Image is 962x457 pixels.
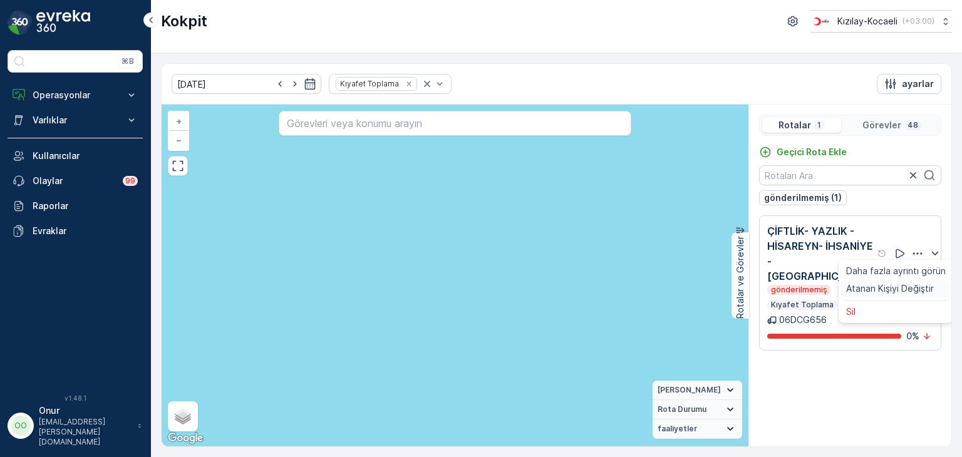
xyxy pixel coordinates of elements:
span: Rota Durumu [658,404,706,414]
span: Atanan Kişiyi Değiştir [846,282,934,295]
p: Olaylar [33,175,115,187]
p: Kokpit [161,11,207,31]
a: Yakınlaştır [169,112,188,131]
img: k%C4%B1z%C4%B1lay_0jL9uU1.png [810,14,832,28]
p: Rotalar ve Görevler [734,236,747,319]
a: Uzaklaştır [169,131,188,150]
p: 0 % [906,330,919,342]
a: Evraklar [8,218,143,244]
p: Varlıklar [33,114,118,126]
input: Görevleri veya konumu arayın [279,111,631,136]
img: logo_dark-DEwI_e13.png [36,10,90,35]
p: Onur [39,404,132,417]
span: + [176,116,182,126]
p: ( +03:00 ) [903,16,934,26]
p: 06DCG656 [779,314,827,326]
p: gönderilmemiş [770,285,829,295]
div: OO [11,416,31,436]
span: − [176,135,182,145]
button: OOOnur[EMAIL_ADDRESS][PERSON_NAME][DOMAIN_NAME] [8,404,143,447]
span: [PERSON_NAME] [658,385,721,395]
summary: Rota Durumu [653,400,742,419]
summary: faaliyetler [653,419,742,439]
p: Evraklar [33,225,138,237]
p: gönderilmemiş (1) [764,192,842,204]
div: Kıyafet Toplama [336,78,401,90]
p: Görevler [862,119,901,131]
p: 99 [125,176,135,186]
p: Kullanıcılar [33,150,138,162]
span: Daha fazla ayrıntı görün [846,265,946,277]
p: 1 [816,120,822,130]
span: faaliyetler [658,424,697,434]
p: ÇİFTLİK- YAZLIK -HİSAREYN- İHSANİYE -[GEOGRAPHIC_DATA] [767,223,875,284]
p: ayarlar [902,78,934,90]
p: Rotalar [778,119,811,131]
a: Daha fazla ayrıntı görün [841,262,951,280]
p: Geçici Rota Ekle [777,146,847,158]
button: Varlıklar [8,108,143,133]
p: Raporlar [33,200,138,212]
img: logo [8,10,33,35]
a: Geçici Rota Ekle [759,146,847,158]
ul: Menu [839,260,953,323]
p: [EMAIL_ADDRESS][PERSON_NAME][DOMAIN_NAME] [39,417,132,447]
p: 48 [906,120,919,130]
p: ⌘B [122,56,134,66]
summary: [PERSON_NAME] [653,381,742,400]
p: Kıyafet Toplama [770,300,835,310]
span: v 1.48.1 [8,394,143,402]
input: dd/mm/yyyy [172,74,321,94]
img: Google [165,430,206,446]
input: Rotaları Ara [759,165,941,185]
a: Bu bölgeyi Google Haritalar'da açın (yeni pencerede açılır) [165,430,206,446]
a: Olaylar99 [8,168,143,193]
a: Raporlar [8,193,143,218]
button: Operasyonlar [8,83,143,108]
div: Yardım Araç İkonu [877,249,887,259]
button: ayarlar [877,74,941,94]
button: Kızılay-Kocaeli(+03:00) [810,10,952,33]
button: gönderilmemiş (1) [759,190,847,205]
a: Kullanıcılar [8,143,143,168]
a: Layers [169,403,197,430]
div: Remove Kıyafet Toplama [402,79,416,89]
span: Sil [846,306,856,318]
p: Kızılay-Kocaeli [837,15,897,28]
p: Operasyonlar [33,89,118,101]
